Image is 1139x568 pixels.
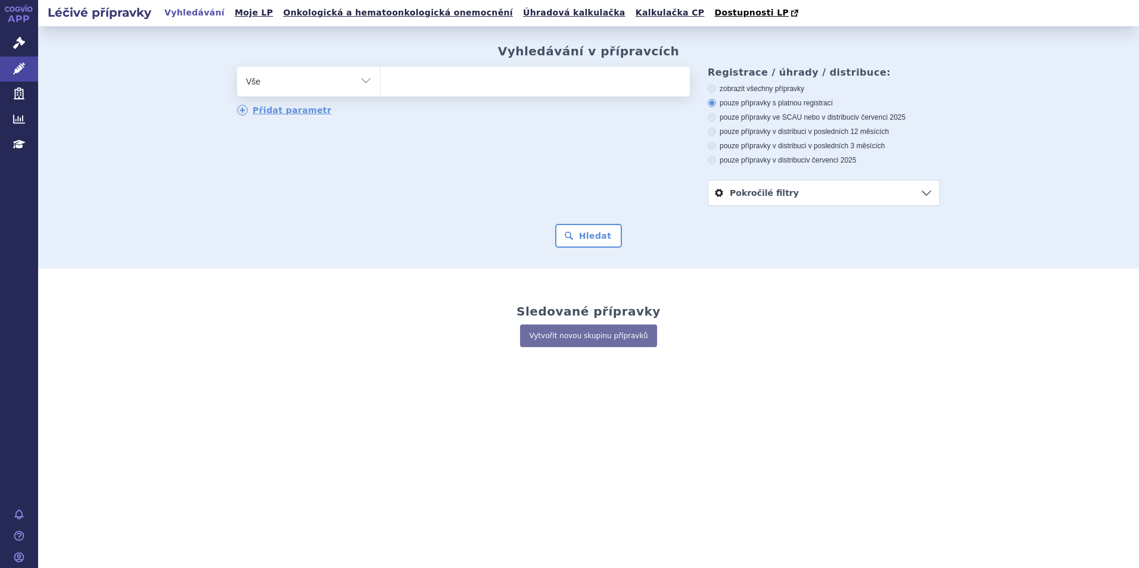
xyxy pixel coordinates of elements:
[279,5,516,21] a: Onkologická a hematoonkologická onemocnění
[516,304,661,319] h2: Sledované přípravky
[708,141,940,151] label: pouze přípravky v distribuci v posledních 3 měsících
[632,5,708,21] a: Kalkulačka CP
[498,44,680,58] h2: Vyhledávání v přípravcích
[708,113,940,122] label: pouze přípravky ve SCAU nebo v distribuci
[708,84,940,93] label: zobrazit všechny přípravky
[555,224,623,248] button: Hledat
[38,4,161,21] h2: Léčivé přípravky
[708,180,939,205] a: Pokročilé filtry
[519,5,629,21] a: Úhradová kalkulačka
[161,5,228,21] a: Vyhledávání
[237,105,332,116] a: Přidat parametr
[711,5,804,21] a: Dostupnosti LP
[520,324,656,347] a: Vytvořit novou skupinu přípravků
[708,127,940,136] label: pouze přípravky v distribuci v posledních 12 měsících
[231,5,276,21] a: Moje LP
[708,98,940,108] label: pouze přípravky s platnou registrací
[708,67,940,78] h3: Registrace / úhrady / distribuce:
[714,8,789,17] span: Dostupnosti LP
[708,155,940,165] label: pouze přípravky v distribuci
[806,156,856,164] span: v červenci 2025
[855,113,905,121] span: v červenci 2025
